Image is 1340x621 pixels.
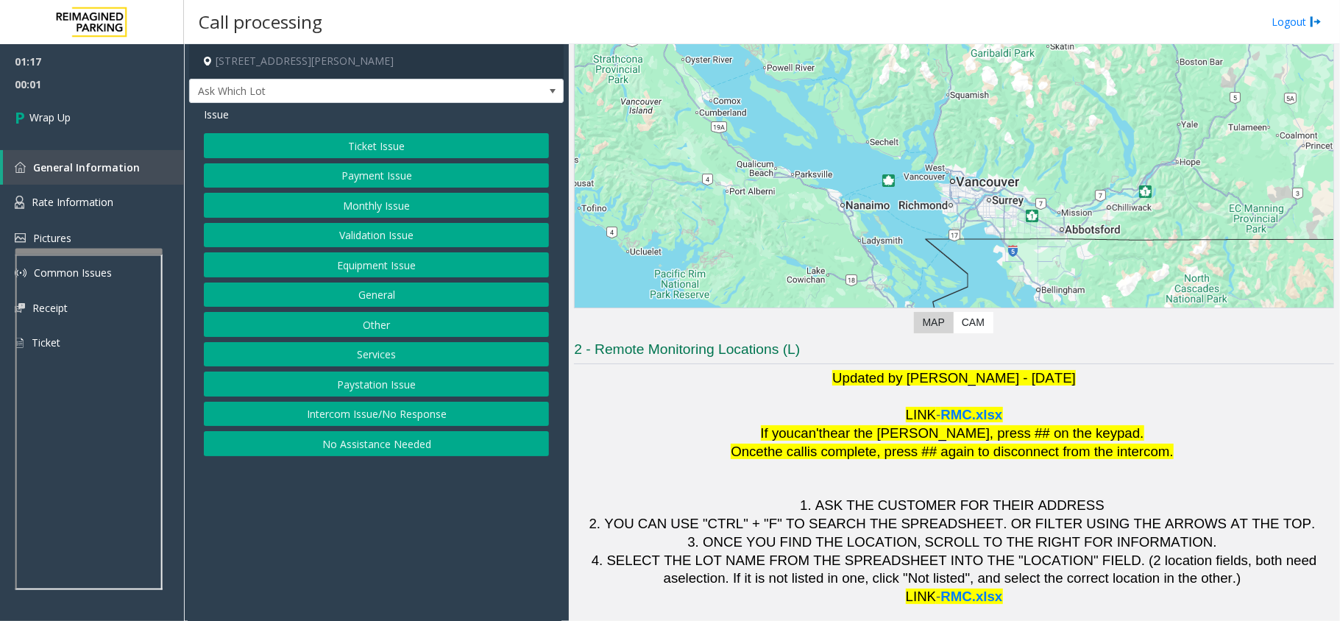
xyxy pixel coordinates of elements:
span: - [936,407,940,422]
span: can't [794,425,823,441]
button: Services [204,342,549,367]
a: Logout [1272,14,1322,29]
img: 'icon' [15,162,26,173]
button: Payment Issue [204,163,549,188]
button: Other [204,312,549,337]
span: RMC.xlsx [941,589,1003,604]
button: Validation Issue [204,223,549,248]
a: RMC.xlsx [941,592,1003,603]
span: RMC.xlsx [941,407,1003,422]
span: LINK [906,407,936,422]
span: Wrap Up [29,110,71,125]
a: General Information [3,150,184,185]
h4: [STREET_ADDRESS][PERSON_NAME] [189,44,564,79]
div: 601 West Cordova Street, Vancouver, BC [945,154,964,181]
span: Issue [204,107,229,122]
span: Once [731,444,764,459]
button: No Assistance Needed [204,431,549,456]
span: . If it is not listed in one, click "Not listed", and select the correct location in the other.) [726,570,1241,586]
button: Equipment Issue [204,252,549,277]
img: logout [1310,14,1322,29]
button: Intercom Issue/No Response [204,402,549,427]
button: Monthly Issue [204,193,549,218]
h3: 2 - Remote Monitoring Locations (L) [574,340,1334,364]
span: If you [761,425,795,441]
span: Rate Information [32,195,113,209]
span: Updated by [PERSON_NAME] - [DATE] [832,370,1076,386]
span: hear the [PERSON_NAME], press ## on the keypad. [823,425,1144,441]
span: 1. ASK THE CUSTOMER FOR THEIR ADDRESS [800,497,1105,513]
label: CAM [953,312,993,333]
a: RMC.xlsx [941,410,1003,422]
span: 2. YOU CAN USE "CTRL" + "F" TO SEARCH THE SPREADSHEET. OR FILTER USING THE ARROWS AT THE TOP. [589,516,1316,531]
span: is complete, press ## again to disconnect from the intercom. [807,444,1174,459]
span: General Information [33,160,140,174]
span: Ask Which Lot [190,79,489,103]
span: the call [764,444,807,459]
span: selection [671,570,726,586]
button: General [204,283,549,308]
span: LINK [906,589,936,604]
span: Pictures [33,231,71,245]
button: Ticket Issue [204,133,549,158]
span: - [936,589,940,604]
span: 3. ONCE YOU FIND THE LOCATION, SCROLL TO THE RIGHT FOR INFORMATION. [687,534,1216,550]
h3: Call processing [191,4,330,40]
label: Map [914,312,954,333]
button: Paystation Issue [204,372,549,397]
img: 'icon' [15,233,26,243]
span: 4. SELECT THE LOT NAME FROM THE SPREADSHEET INTO THE "LOCATION" FIELD. (2 location fields, both n... [592,553,1321,586]
img: 'icon' [15,196,24,209]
